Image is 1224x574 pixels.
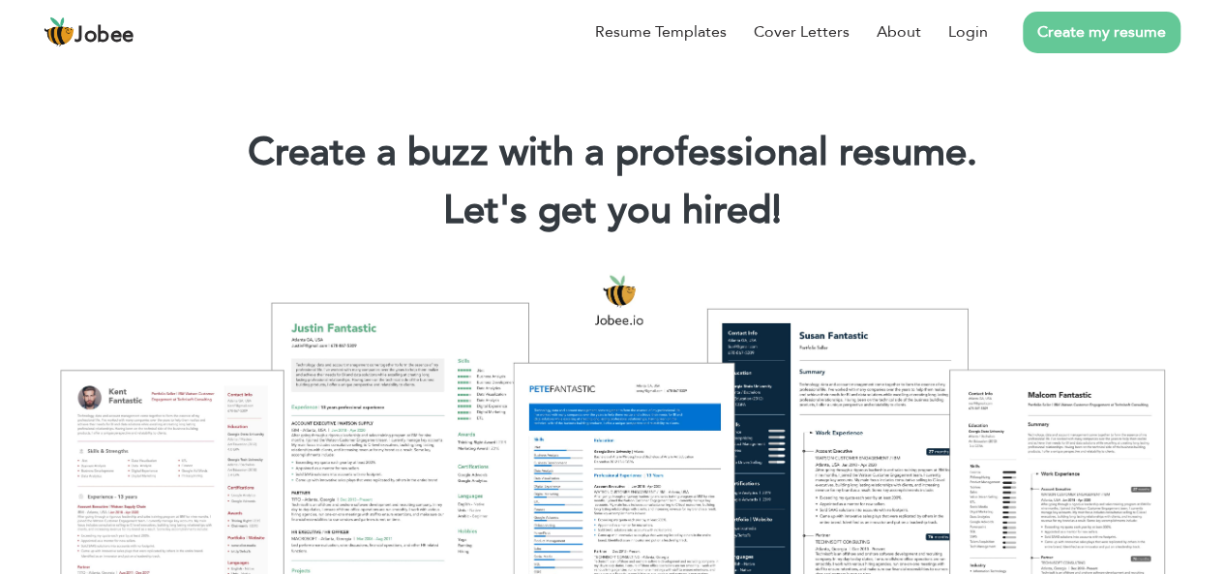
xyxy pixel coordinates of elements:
[772,184,781,237] span: |
[29,128,1195,178] h1: Create a buzz with a professional resume.
[877,20,921,44] a: About
[754,20,850,44] a: Cover Letters
[1023,12,1180,53] a: Create my resume
[44,16,75,47] img: jobee.io
[75,25,134,46] span: Jobee
[44,16,134,47] a: Jobee
[29,186,1195,236] h2: Let's
[595,20,727,44] a: Resume Templates
[538,184,782,237] span: get you hired!
[948,20,988,44] a: Login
